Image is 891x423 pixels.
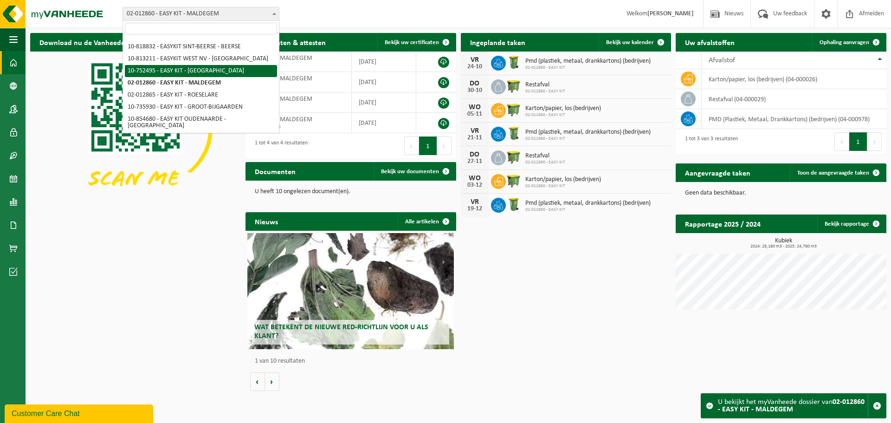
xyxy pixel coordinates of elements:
[680,238,886,249] h3: Kubiek
[834,132,849,151] button: Previous
[252,83,345,90] span: VLA616247
[265,372,279,391] button: Volgende
[254,324,428,340] span: Wat betekent de nieuwe RED-richtlijn voor u als klant?
[247,233,454,349] a: Wat betekent de nieuwe RED-richtlijn voor u als klant?
[125,77,277,89] li: 02-012860 - EASY KIT - MALDEGEM
[525,65,651,71] span: 02-012860 - EASY KIT
[525,207,651,213] span: 02-012860 - EASY KIT
[123,7,279,20] span: 02-012860 - EASY KIT - MALDEGEM
[381,169,439,175] span: Bekijk uw documenten
[125,113,277,132] li: 10-854680 - EASY KIT OUDENAARDE - [GEOGRAPHIC_DATA]
[377,33,455,52] a: Bekijk uw certificaten
[5,403,155,423] iframe: chat widget
[820,39,869,46] span: Ophaling aanvragen
[123,7,279,21] span: 02-012860 - EASY KIT - MALDEGEM
[465,87,484,94] div: 30-10
[812,33,885,52] a: Ophaling aanvragen
[817,215,885,233] a: Bekijk rapportage
[255,189,447,195] p: U heeft 10 ongelezen document(en).
[506,173,522,189] img: WB-1100-HPE-GN-51
[506,149,522,165] img: WB-1100-HPE-GN-51
[465,80,484,87] div: DO
[525,136,651,142] span: 02-012860 - EASY KIT
[525,176,601,183] span: Karton/papier, los (bedrijven)
[465,182,484,189] div: 03-12
[385,39,439,46] span: Bekijk uw certificaten
[702,109,886,129] td: PMD (Plastiek, Metaal, Drankkartons) (bedrijven) (04-000978)
[676,215,770,233] h2: Rapportage 2025 / 2024
[797,170,869,176] span: Toon de aangevraagde taken
[525,129,651,136] span: Pmd (plastiek, metaal, drankkartons) (bedrijven)
[352,113,416,133] td: [DATE]
[398,212,455,231] a: Alle artikelen
[525,58,651,65] span: Pmd (plastiek, metaal, drankkartons) (bedrijven)
[525,183,601,189] span: 02-012860 - EASY KIT
[252,62,345,70] span: VLA900468
[30,52,241,209] img: Download de VHEPlus App
[252,103,345,111] span: VLA610744
[374,162,455,181] a: Bekijk uw documenten
[465,56,484,64] div: VR
[685,190,877,196] p: Geen data beschikbaar.
[465,64,484,70] div: 24-10
[252,116,312,123] span: EASY KIT - MALDEGEM
[525,160,565,165] span: 02-012860 - EASY KIT
[718,398,865,413] strong: 02-012860 - EASY KIT - MALDEGEM
[125,89,277,101] li: 02-012865 - EASY KIT - ROESELARE
[702,89,886,109] td: restafval (04-000029)
[506,54,522,70] img: WB-0240-HPE-GN-50
[506,78,522,94] img: WB-1100-HPE-GN-51
[506,102,522,117] img: WB-1100-HPE-GN-51
[245,212,287,230] h2: Nieuws
[250,372,265,391] button: Vorige
[849,132,867,151] button: 1
[465,111,484,117] div: 05-11
[465,104,484,111] div: WO
[30,33,154,51] h2: Download nu de Vanheede+ app!
[680,131,738,152] div: 1 tot 3 van 3 resultaten
[680,244,886,249] span: 2024: 29,180 m3 - 2025: 24,780 m3
[404,137,419,155] button: Previous
[647,10,694,17] strong: [PERSON_NAME]
[676,33,744,51] h2: Uw afvalstoffen
[252,96,312,103] span: EASY KIT - MALDEGEM
[465,135,484,141] div: 21-11
[790,163,885,182] a: Toon de aangevraagde taken
[250,136,308,156] div: 1 tot 4 van 4 resultaten
[506,125,522,141] img: WB-0240-HPE-GN-50
[867,132,882,151] button: Next
[709,57,735,64] span: Afvalstof
[352,92,416,113] td: [DATE]
[525,89,565,94] span: 02-012860 - EASY KIT
[252,124,345,131] span: VLA1710114
[676,163,760,182] h2: Aangevraagde taken
[606,39,654,46] span: Bekijk uw kalender
[437,137,452,155] button: Next
[252,75,312,82] span: EASY KIT - MALDEGEM
[525,112,601,118] span: 02-012860 - EASY KIT
[465,151,484,158] div: DO
[525,200,651,207] span: Pmd (plastiek, metaal, drankkartons) (bedrijven)
[352,72,416,92] td: [DATE]
[702,69,886,89] td: karton/papier, los (bedrijven) (04-000026)
[718,394,868,418] div: U bekijkt het myVanheede dossier van
[125,65,277,77] li: 10-752495 - EASY KIT - [GEOGRAPHIC_DATA]
[465,175,484,182] div: WO
[465,198,484,206] div: VR
[461,33,535,51] h2: Ingeplande taken
[125,41,277,53] li: 10-818832 - EASYKIT SINT-BEERSE - BEERSE
[465,127,484,135] div: VR
[352,52,416,72] td: [DATE]
[465,206,484,212] div: 19-12
[506,196,522,212] img: WB-0240-HPE-GN-50
[525,81,565,89] span: Restafval
[525,152,565,160] span: Restafval
[599,33,670,52] a: Bekijk uw kalender
[525,105,601,112] span: Karton/papier, los (bedrijven)
[465,158,484,165] div: 27-11
[125,101,277,113] li: 10-735930 - EASY KIT - GROOT-BIJGAARDEN
[255,358,452,364] p: 1 van 10 resultaten
[125,53,277,65] li: 10-813211 - EASYKIT WEST NV - [GEOGRAPHIC_DATA]
[419,137,437,155] button: 1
